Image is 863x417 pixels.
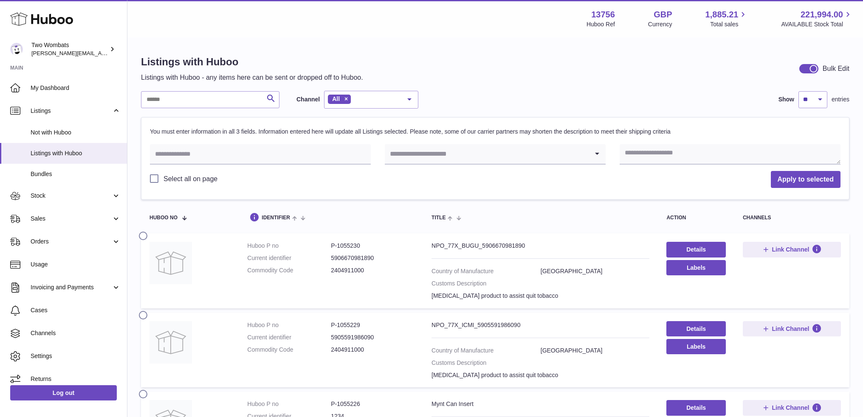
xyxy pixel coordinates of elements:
[262,215,290,221] span: identifier
[385,144,589,164] input: Search for option
[431,267,541,275] dt: Country of Manufacture
[431,292,558,300] div: [MEDICAL_DATA] product to assist quit tobacco
[141,55,363,69] h1: Listings with Huboo
[743,215,841,221] div: channels
[247,346,331,354] dt: Commodity Code
[666,400,725,415] a: Details
[247,266,331,274] dt: Commodity Code
[10,385,117,400] a: Log out
[331,346,415,354] dd: 2404911000
[431,321,649,329] div: NPO_77X_ICMI_5905591986090
[666,242,725,257] a: Details
[331,242,415,250] dd: P-1055230
[781,9,853,28] a: 221,994.00 AVAILABLE Stock Total
[331,254,415,262] dd: 5906670981890
[149,215,178,221] span: Huboo no
[31,192,112,200] span: Stock
[296,95,320,104] label: Channel
[431,371,558,379] div: [MEDICAL_DATA] product to assist quit tobacco
[141,73,363,82] p: Listings with Huboo - any items here can be sent or dropped off to Huboo.
[666,321,725,336] a: Details
[150,128,671,136] p: You must enter information in all 3 fields. Information entered here will update all Listings sel...
[648,20,672,28] div: Currency
[150,174,217,184] label: Select all on page
[587,20,615,28] div: Huboo Ref
[832,95,849,104] span: entries
[247,242,331,250] dt: Huboo P no
[743,321,841,336] button: Link Channel
[743,400,841,415] button: Link Channel
[772,246,809,253] span: Link Channel
[31,238,112,246] span: Orders
[247,400,331,408] dt: Huboo P no
[331,321,415,329] dd: P-1055229
[772,325,809,333] span: Link Channel
[31,107,112,115] span: Listings
[385,144,606,165] div: Search for option
[666,260,725,275] button: Labels
[431,347,541,355] dt: Country of Manufacture
[331,333,415,341] dd: 5905591986090
[31,50,216,56] span: [PERSON_NAME][EMAIL_ADDRESS][PERSON_NAME][DOMAIN_NAME]
[431,242,649,250] div: NPO_77X_BUGU_5906670981890
[31,170,121,178] span: Bundles
[332,95,340,102] span: All
[710,20,748,28] span: Total sales
[31,41,108,57] div: Two Wombats
[772,404,809,411] span: Link Channel
[31,149,121,157] span: Listings with Huboo
[247,333,331,341] dt: Current identifier
[31,375,121,383] span: Returns
[31,306,121,314] span: Cases
[31,352,121,360] span: Settings
[666,339,725,354] button: Labels
[541,347,650,355] dd: [GEOGRAPHIC_DATA]
[654,9,672,20] strong: GBP
[431,215,446,221] span: title
[541,267,650,275] dd: [GEOGRAPHIC_DATA]
[591,9,615,20] strong: 13756
[778,95,794,104] label: Show
[743,242,841,257] button: Link Channel
[31,283,112,291] span: Invoicing and Payments
[31,129,121,137] span: Not with Huboo
[331,266,415,274] dd: 2404911000
[31,260,121,269] span: Usage
[247,254,331,262] dt: Current identifier
[705,9,739,20] span: 1,885.21
[31,329,121,337] span: Channels
[247,321,331,329] dt: Huboo P no
[666,215,725,221] div: action
[149,242,192,284] img: NPO_77X_BUGU_5906670981890
[823,64,849,73] div: Bulk Edit
[801,9,843,20] span: 221,994.00
[10,43,23,56] img: adam.randall@twowombats.com
[705,9,748,28] a: 1,885.21 Total sales
[149,321,192,364] img: NPO_77X_ICMI_5905591986090
[771,171,840,188] button: Apply to selected
[431,359,541,367] dt: Customs Description
[331,400,415,408] dd: P-1055226
[31,215,112,223] span: Sales
[781,20,853,28] span: AVAILABLE Stock Total
[431,280,541,288] dt: Customs Description
[431,400,649,408] div: Mynt Can Insert
[31,84,121,92] span: My Dashboard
